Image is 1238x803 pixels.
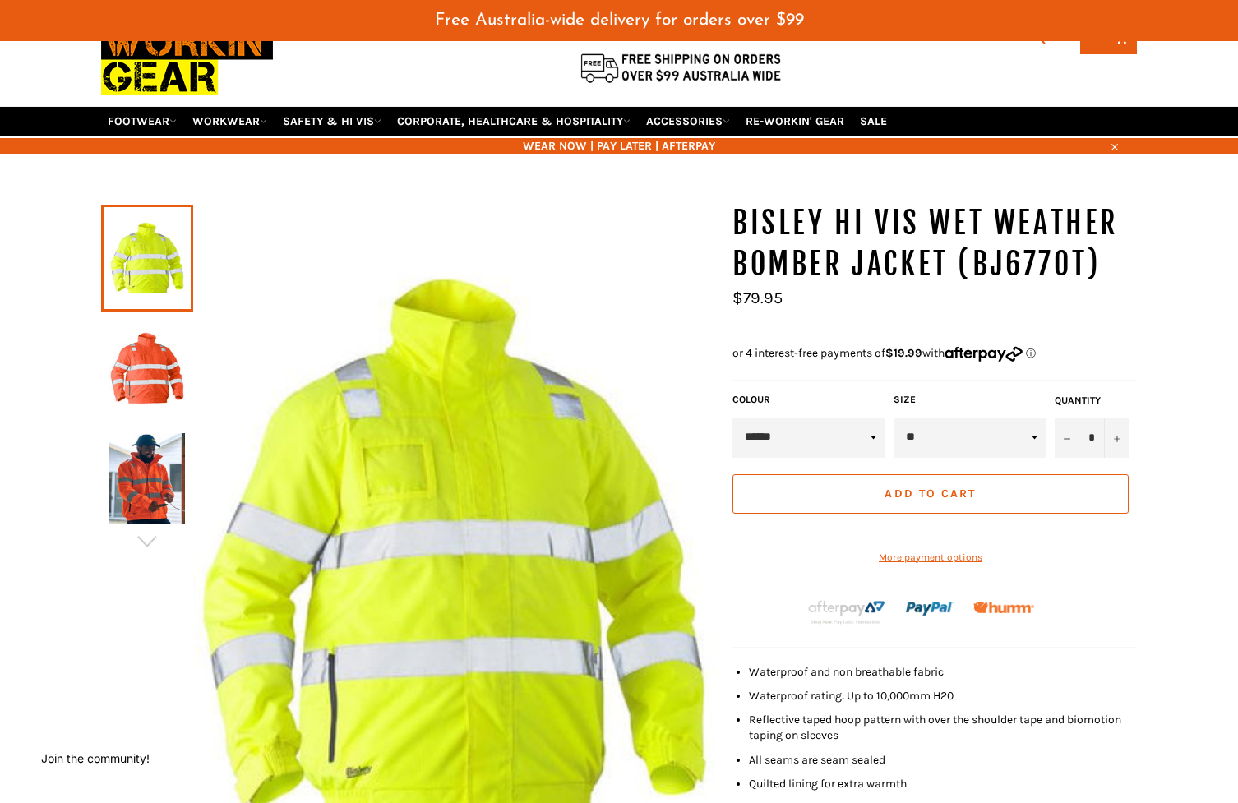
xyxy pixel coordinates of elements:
[749,688,1137,704] li: Waterproof rating: Up to 10,000mm H20
[732,288,783,307] span: $79.95
[853,107,894,136] a: SALE
[732,203,1137,284] h1: BISLEY Hi Vis Wet Weather Bomber Jacket (BJ6770T)
[101,13,273,106] img: Workin Gear leaders in Workwear, Safety Boots, PPE, Uniforms. Australia's No.1 in Workwear
[894,393,1046,407] label: Size
[186,107,274,136] a: WORKWEAR
[435,12,804,29] span: Free Australia-wide delivery for orders over $99
[101,138,1137,154] span: WEAR NOW | PAY LATER | AFTERPAY
[749,776,1137,791] li: Quilted lining for extra warmth
[732,551,1129,565] a: More payment options
[906,584,954,633] img: paypal.png
[390,107,637,136] a: CORPORATE, HEALTHCARE & HOSPITALITY
[109,433,185,524] img: BISLEY Hi Vis Wet Weather Bomber Jacket (BJ6770T) - Workin' Gear
[749,664,1137,680] li: Waterproof and non breathable fabric
[1104,418,1129,458] button: Increase item quantity by one
[749,752,1137,768] li: All seams are seam sealed
[640,107,737,136] a: ACCESSORIES
[578,50,783,85] img: Flat $9.95 shipping Australia wide
[806,598,887,626] img: Afterpay-Logo-on-dark-bg_large.png
[732,393,885,407] label: COLOUR
[109,323,185,413] img: BISLEY Hi Vis Wet Weather Bomber Jacket (BJ6770T) - Workin' Gear
[41,751,150,765] button: Join the community!
[1055,394,1129,408] label: Quantity
[1055,418,1079,458] button: Reduce item quantity by one
[101,107,183,136] a: FOOTWEAR
[276,107,388,136] a: SAFETY & HI VIS
[739,107,851,136] a: RE-WORKIN' GEAR
[973,602,1034,614] img: Humm_core_logo_RGB-01_300x60px_small_195d8312-4386-4de7-b182-0ef9b6303a37.png
[749,712,1137,744] li: Reflective taped hoop pattern with over the shoulder tape and biomotion taping on sleeves
[732,474,1129,514] button: Add to Cart
[885,487,976,501] span: Add to Cart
